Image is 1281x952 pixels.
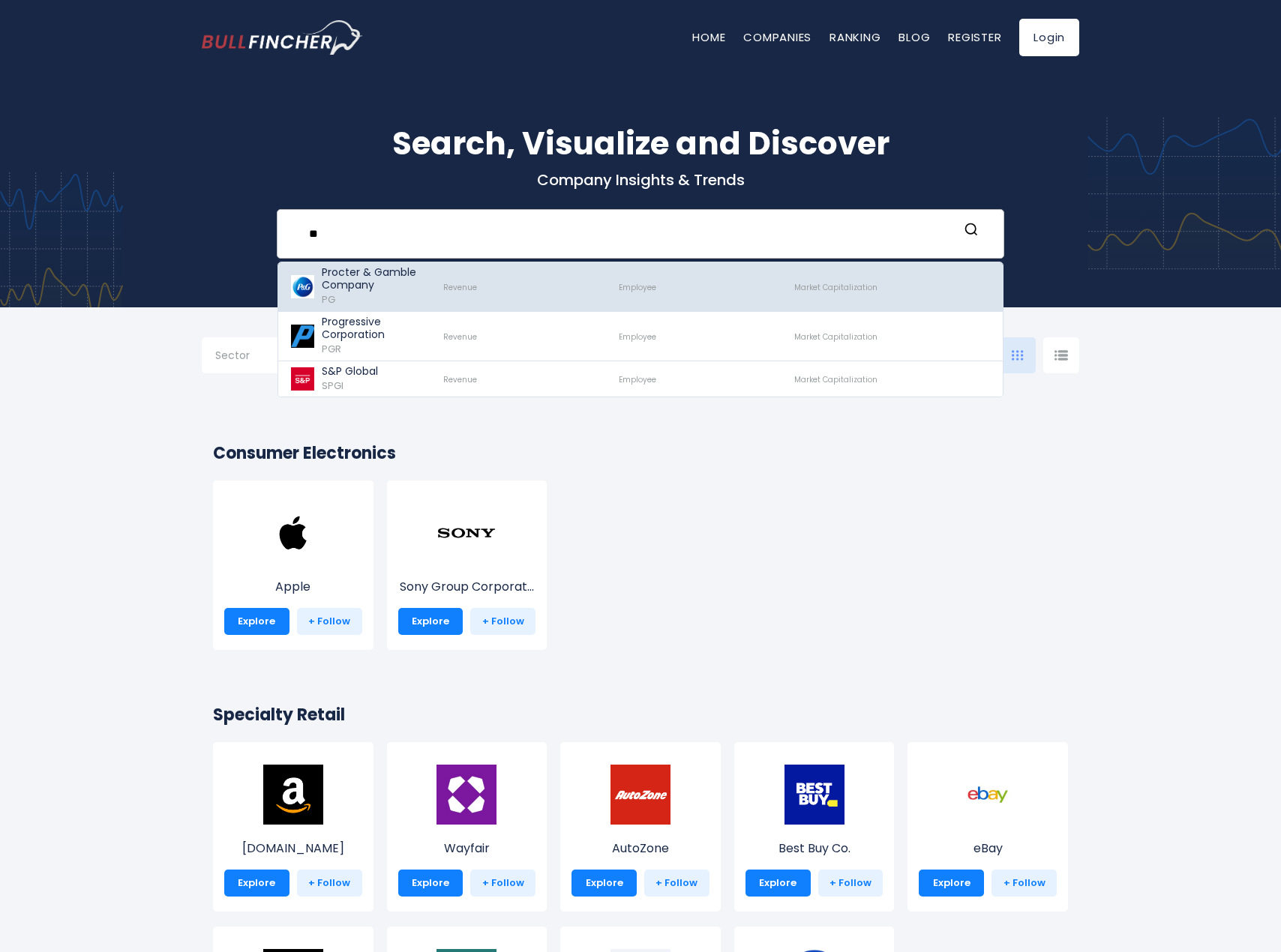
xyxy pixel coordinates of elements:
[322,365,378,378] p: S&P Global
[213,702,1068,727] h2: Specialty Retail
[961,222,981,241] button: Search
[1012,350,1024,361] img: icon-comp-grid.svg
[784,765,844,825] img: BBY.png
[571,792,709,858] a: AutoZone
[1019,19,1079,56] a: Login
[794,282,877,293] span: Market Capitalization
[948,29,1001,45] a: Register
[224,840,362,858] p: Amazon.com
[829,29,880,45] a: Ranking
[278,361,1003,397] a: S&P Global SPGI Revenue Employee Market Capitalization
[202,20,363,55] a: Go to homepage
[322,292,335,307] span: PG
[398,531,536,596] a: Sony Group Corporat...
[322,379,343,393] span: SPGI
[436,765,496,825] img: W.png
[470,608,535,635] a: + Follow
[224,792,362,858] a: [DOMAIN_NAME]
[898,29,930,45] a: Blog
[398,840,536,858] p: Wayfair
[443,374,477,385] span: Revenue
[991,870,1057,897] a: + Follow
[571,840,709,858] p: AutoZone
[919,792,1057,858] a: eBay
[919,870,984,897] a: Explore
[470,870,535,897] a: + Follow
[224,578,362,596] p: Apple
[745,792,883,858] a: Best Buy Co.
[224,531,362,596] a: Apple
[215,343,311,370] input: Selection
[958,765,1018,825] img: EBAY.png
[794,331,877,343] span: Market Capitalization
[322,266,430,292] p: Procter & Gamble Company
[619,331,656,343] span: Employee
[436,503,496,563] img: SONY.png
[215,349,250,362] span: Sector
[322,316,430,341] p: Progressive Corporation
[610,765,670,825] img: AZO.png
[322,342,341,356] span: PGR
[794,374,877,385] span: Market Capitalization
[297,608,362,635] a: + Follow
[745,870,811,897] a: Explore
[398,608,463,635] a: Explore
[202,120,1079,167] h1: Search, Visualize and Discover
[202,170,1079,190] p: Company Insights & Trends
[743,29,811,45] a: Companies
[1054,350,1068,361] img: icon-comp-list-view.svg
[619,374,656,385] span: Employee
[398,578,536,596] p: Sony Group Corporation
[263,765,323,825] img: AMZN.png
[919,840,1057,858] p: eBay
[224,870,289,897] a: Explore
[644,870,709,897] a: + Follow
[818,870,883,897] a: + Follow
[398,792,536,858] a: Wayfair
[443,331,477,343] span: Revenue
[443,282,477,293] span: Revenue
[692,29,725,45] a: Home
[278,312,1003,361] a: Progressive Corporation PGR Revenue Employee Market Capitalization
[571,870,637,897] a: Explore
[213,441,1068,466] h2: Consumer Electronics
[619,282,656,293] span: Employee
[278,262,1003,312] a: Procter & Gamble Company PG Revenue Employee Market Capitalization
[297,870,362,897] a: + Follow
[224,608,289,635] a: Explore
[263,503,323,563] img: AAPL.png
[398,870,463,897] a: Explore
[745,840,883,858] p: Best Buy Co.
[202,20,363,55] img: bullfincher logo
